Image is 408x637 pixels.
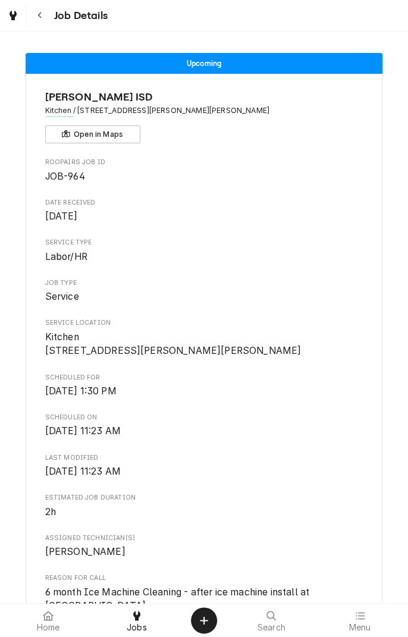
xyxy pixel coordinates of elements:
span: Jobs [127,623,147,632]
span: Reason For Call [45,573,363,583]
span: Search [258,623,285,632]
div: Job Type [45,278,363,304]
button: Navigate back [29,5,51,26]
div: Estimated Job Duration [45,493,363,519]
span: [DATE] [45,211,78,222]
a: Home [5,606,92,635]
button: Open in Maps [45,125,140,143]
span: [DATE] 1:30 PM [45,385,117,397]
span: Address [45,105,363,116]
a: Jobs [93,606,181,635]
span: Assigned Technician(s) [45,545,363,559]
span: Service Location [45,318,363,328]
div: Service Type [45,238,363,263]
span: Last Modified [45,465,363,479]
span: Service Type [45,250,363,264]
span: Upcoming [187,59,221,67]
a: Go to Jobs [2,5,24,26]
span: Job Details [51,8,108,24]
span: Last Modified [45,453,363,463]
span: [DATE] 11:23 AM [45,425,121,437]
span: Kitchen [STREET_ADDRESS][PERSON_NAME][PERSON_NAME] [45,331,302,357]
span: Service Type [45,238,363,247]
a: Menu [316,606,404,635]
span: Job Type [45,290,363,304]
span: Service Location [45,330,363,358]
div: Date Received [45,198,363,224]
div: Client Information [45,89,363,143]
div: Last Modified [45,453,363,479]
div: Roopairs Job ID [45,158,363,183]
span: JOB-964 [45,171,85,182]
span: Scheduled For [45,384,363,398]
span: Roopairs Job ID [45,170,363,184]
span: Labor/HR [45,251,87,262]
div: Service Location [45,318,363,358]
div: Status [26,53,382,74]
span: Service [45,291,79,302]
span: Menu [349,623,371,632]
span: 6 month Ice Machine Cleaning - after ice machine install at [GEOGRAPHIC_DATA] [45,586,312,612]
span: Estimated Job Duration [45,505,363,519]
div: Scheduled On [45,413,363,438]
span: Home [37,623,60,632]
span: Scheduled For [45,373,363,382]
a: Search [228,606,315,635]
span: Estimated Job Duration [45,493,363,503]
span: [DATE] 11:23 AM [45,466,121,477]
div: Reason For Call [45,573,363,613]
div: Scheduled For [45,373,363,398]
span: 2h [45,506,56,517]
span: Job Type [45,278,363,288]
span: Date Received [45,198,363,208]
button: Create Object [191,607,217,633]
span: Roopairs Job ID [45,158,363,167]
span: Reason For Call [45,585,363,613]
span: Scheduled On [45,424,363,438]
span: Assigned Technician(s) [45,534,363,543]
span: [PERSON_NAME] [45,546,125,557]
span: Date Received [45,209,363,224]
span: Scheduled On [45,413,363,422]
div: Assigned Technician(s) [45,534,363,559]
span: Name [45,89,363,105]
